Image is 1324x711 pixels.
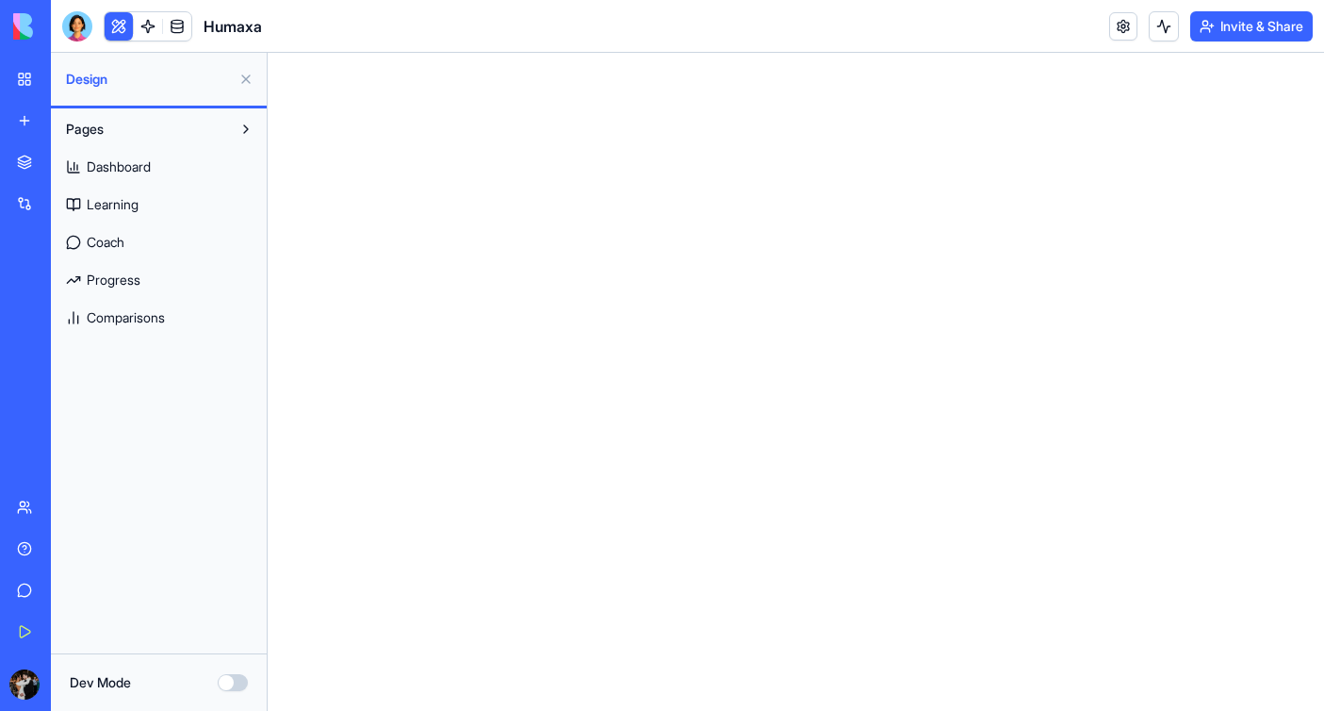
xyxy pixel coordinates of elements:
span: Comparisons [87,308,165,327]
span: Humaxa [204,15,262,38]
a: Learning [57,190,261,220]
button: Invite & Share [1190,11,1313,41]
a: Coach [57,227,261,257]
span: Design [66,70,231,89]
img: ACg8ocKlFzjJGDWkuBovTeb00iKVp4StTqrjJe35UCrv5fukAziIin_Q=s96-c [9,670,40,700]
label: Dev Mode [70,673,131,692]
span: Pages [66,120,104,139]
span: Dashboard [87,157,151,176]
span: Learning [87,195,139,214]
span: Coach [87,233,124,252]
a: Comparisons [57,303,261,333]
a: Dashboard [57,152,261,182]
img: logo [13,13,130,40]
button: Pages [57,114,231,144]
span: Progress [87,271,140,289]
a: Progress [57,265,261,295]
